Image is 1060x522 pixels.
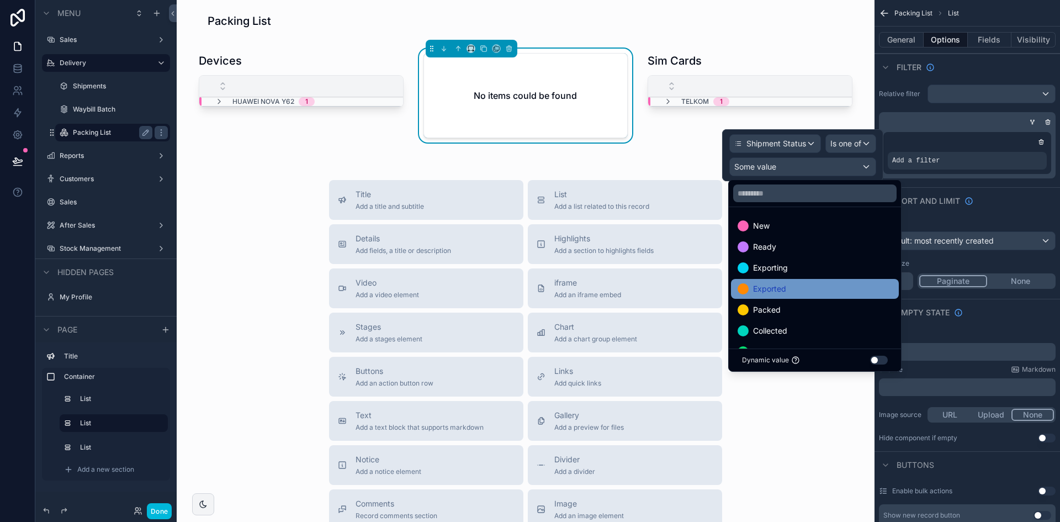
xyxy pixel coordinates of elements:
span: Hidden pages [57,267,114,278]
label: Stock Management [60,244,148,253]
span: New [753,219,770,233]
label: List [80,394,159,403]
button: Paginate [919,275,987,287]
label: Delivery [60,59,148,67]
div: scrollable content [879,343,1056,361]
span: Exporting [753,261,788,275]
span: List [554,189,649,200]
button: LinksAdd quick links [528,357,722,397]
button: None [987,275,1054,287]
span: Menu [57,8,81,19]
span: Stages [356,321,422,333]
label: Waybill Batch [73,105,163,114]
button: NoticeAdd a notice element [329,445,523,485]
span: Add a chart group element [554,335,637,344]
label: After Sales [60,221,148,230]
div: scrollable content [879,378,1056,396]
span: iframe [554,277,621,288]
a: Markdown [1011,365,1056,374]
span: Highlights [554,233,654,244]
span: Text [356,410,484,421]
span: Add a video element [356,291,419,299]
span: Chart [554,321,637,333]
label: List [80,419,159,428]
div: Hide component if empty [879,434,957,442]
span: Comments [356,498,437,509]
button: TextAdd a text block that supports markdown [329,401,523,441]
div: 1 [720,97,723,106]
label: List [80,443,159,452]
h2: No items could be found [474,89,577,102]
label: My Profile [60,293,163,302]
span: Add quick links [554,379,601,388]
span: Notice [356,454,421,465]
span: List [948,9,959,18]
button: Upload [971,409,1012,421]
label: Relative filter [879,89,923,98]
span: Packing List [894,9,932,18]
span: Markdown [1022,365,1056,374]
span: Delivered [753,345,787,358]
button: Fields [968,32,1012,48]
label: Image source [879,410,923,419]
button: DetailsAdd fields, a title or description [329,224,523,264]
button: None [1011,409,1054,421]
button: Visibility [1011,32,1056,48]
button: ListAdd a list related to this record [528,180,722,220]
span: Telkom [681,97,709,106]
span: Collected [753,324,787,338]
button: StagesAdd a stages element [329,313,523,352]
label: Packing List [73,128,148,137]
span: Add a notice element [356,467,421,476]
span: Add a preview for files [554,423,624,432]
span: Add a stages element [356,335,422,344]
button: Default: most recently created [879,231,1056,250]
span: Divider [554,454,595,465]
span: Dynamic value [742,356,789,365]
a: Sales [60,35,148,44]
span: Record comments section [356,512,437,520]
button: iframeAdd an iframe embed [528,268,722,308]
span: Buttons [897,460,934,471]
span: Add an iframe embed [554,291,621,299]
span: Packed [753,303,781,317]
span: Gallery [554,410,624,421]
span: Add a new section [77,465,134,474]
button: DividerAdd a divider [528,445,722,485]
span: Title [356,189,424,200]
span: Links [554,366,601,377]
span: Add a section to highlights fields [554,246,654,255]
span: Video [356,277,419,288]
span: Add a text block that supports markdown [356,423,484,432]
button: VideoAdd a video element [329,268,523,308]
button: GalleryAdd a preview for files [528,401,722,441]
label: Shipments [73,82,163,91]
button: HighlightsAdd a section to highlights fields [528,224,722,264]
label: Title [64,352,161,361]
span: Page [57,324,77,335]
span: Filter [897,62,921,73]
span: Add an image element [554,512,624,520]
span: Add fields, a title or description [356,246,451,255]
button: Done [147,503,172,519]
label: Reports [60,151,148,160]
div: scrollable content [35,342,177,492]
span: Sort And Limit [897,196,960,207]
span: Ready [753,240,776,254]
span: Buttons [356,366,433,377]
span: Details [356,233,451,244]
label: Customers [60,175,148,183]
label: Sales [60,198,163,207]
span: Exported [753,282,786,296]
label: Container [64,372,161,381]
button: TitleAdd a title and subtitle [329,180,523,220]
div: 1 [305,97,308,106]
label: Enable bulk actions [892,487,952,495]
button: URL [929,409,971,421]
